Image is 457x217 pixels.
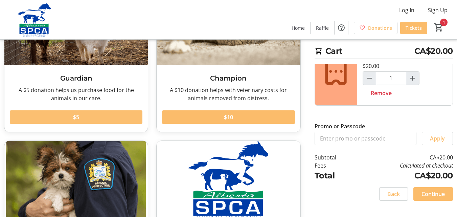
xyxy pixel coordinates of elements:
label: Promo or Passcode [315,122,365,130]
span: Continue [421,190,445,198]
button: Help [335,21,348,35]
div: A $5 donation helps us purchase food for the animals in our care. [10,86,142,102]
td: Fees [315,161,355,170]
a: Home [286,22,310,34]
button: Cart [433,21,445,34]
span: Raffle [316,24,329,31]
span: $10 [224,113,233,121]
button: Sign Up [422,5,453,16]
button: $10 [162,110,295,124]
span: Back [387,190,400,198]
span: Apply [430,134,445,143]
input: Enter promo or passcode [315,132,416,145]
span: Sign Up [428,6,448,14]
img: Alberta SPCA's Logo [4,3,64,37]
input: Raffle Ticket (4 for $20.00) Quantity [376,71,406,85]
div: A $10 donation helps with veterinary costs for animals removed from distress. [162,86,295,102]
h3: Guardian [10,73,142,83]
a: Raffle [311,22,334,34]
span: Log In [399,6,414,14]
button: Back [379,187,408,201]
td: Calculated at checkout [355,161,453,170]
h3: Champion [162,73,295,83]
span: Remove [371,89,392,97]
td: CA$20.00 [355,153,453,161]
a: Donations [354,22,397,34]
span: Home [292,24,305,31]
div: Total Tickets: 4 [357,38,453,105]
td: Subtotal [315,153,355,161]
span: Donations [368,24,392,31]
button: Decrement by one [363,72,376,85]
a: Tickets [400,22,427,34]
span: CA$20.00 [414,45,453,57]
h2: Cart [315,45,453,59]
button: Log In [394,5,420,16]
button: Remove [363,86,400,100]
button: Apply [422,132,453,145]
div: $20.00 [363,62,379,70]
span: Tickets [406,24,422,31]
td: CA$20.00 [355,170,453,182]
span: $5 [73,113,79,121]
button: Increment by one [406,72,419,85]
button: $5 [10,110,142,124]
button: Continue [413,187,453,201]
td: Total [315,170,355,182]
